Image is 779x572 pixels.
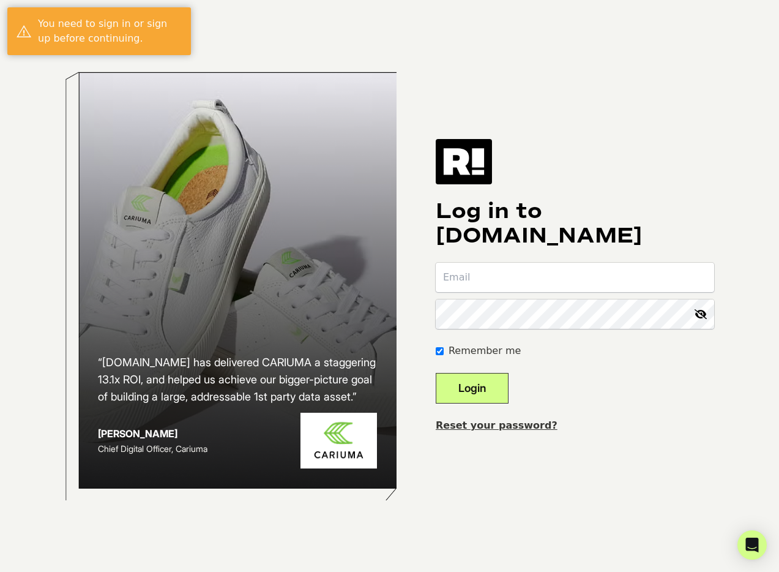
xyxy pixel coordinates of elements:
[436,139,492,184] img: Retention.com
[436,373,509,404] button: Login
[98,443,207,454] span: Chief Digital Officer, Cariuma
[436,420,557,431] a: Reset your password?
[436,199,714,248] h1: Log in to [DOMAIN_NAME]
[98,427,177,440] strong: [PERSON_NAME]
[300,413,377,469] img: Cariuma
[38,17,182,46] div: You need to sign in or sign up before continuing.
[436,263,714,292] input: Email
[98,354,377,405] h2: “[DOMAIN_NAME] has delivered CARIUMA a staggering 13.1x ROI, and helped us achieve our bigger-pic...
[449,344,521,358] label: Remember me
[737,530,767,560] div: Open Intercom Messenger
